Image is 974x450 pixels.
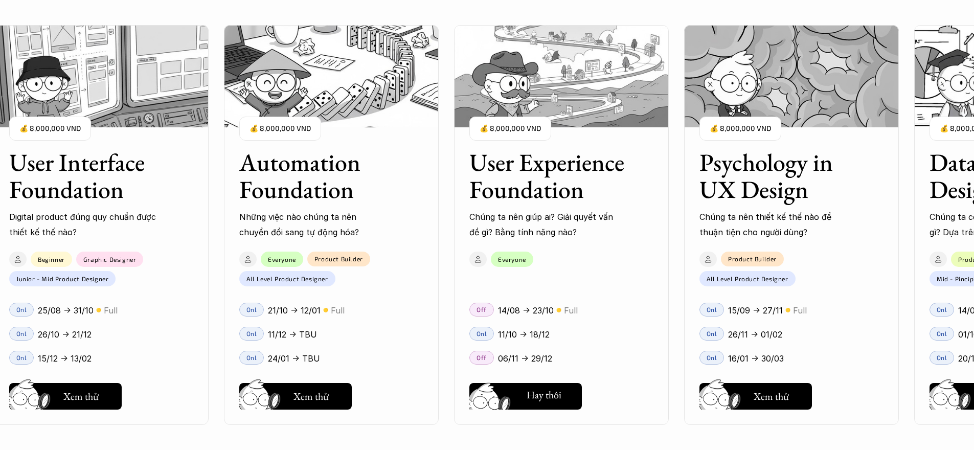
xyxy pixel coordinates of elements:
[268,303,321,318] p: 21/10 -> 12/01
[707,306,717,313] p: Onl
[498,351,552,366] p: 06/11 -> 29/12
[699,379,812,410] a: Xem thử
[707,330,717,337] p: Onl
[469,379,582,410] a: Hay thôi
[699,209,848,240] p: Chúng ta nên thiết kế thế nào để thuận tiện cho người dùng?
[728,351,784,366] p: 16/01 -> 30/03
[564,303,578,318] p: Full
[250,122,311,136] p: 💰 8,000,000 VND
[728,303,783,318] p: 15/09 -> 27/11
[480,122,541,136] p: 💰 8,000,000 VND
[239,379,352,410] a: Xem thử
[268,351,320,366] p: 24/01 -> TBU
[83,256,137,263] p: Graphic Designer
[246,354,257,361] p: Onl
[556,306,561,314] p: 🟡
[937,330,947,337] p: Onl
[469,209,618,240] p: Chúng ta nên giúp ai? Giải quyết vấn đề gì? Bằng tính năng nào?
[104,303,118,318] p: Full
[323,306,328,314] p: 🟡
[699,149,858,203] h3: Psychology in UX Design
[246,330,257,337] p: Onl
[710,122,771,136] p: 💰 8,000,000 VND
[754,389,791,403] h5: Xem thử
[498,256,526,263] p: Everyone
[246,275,328,282] p: All Level Product Designer
[246,306,257,313] p: Onl
[937,354,947,361] p: Onl
[293,389,331,403] h5: Xem thử
[268,327,317,342] p: 11/12 -> TBU
[728,327,782,342] p: 26/11 -> 01/02
[331,303,345,318] p: Full
[314,255,363,262] p: Product Builder
[937,306,947,313] p: Onl
[785,306,790,314] p: 🟡
[527,388,561,402] h5: Hay thôi
[477,306,487,313] p: Off
[728,255,777,262] p: Product Builder
[707,354,717,361] p: Onl
[793,303,807,318] p: Full
[469,383,582,410] button: Hay thôi
[707,275,788,282] p: All Level Product Designer
[268,256,296,263] p: Everyone
[498,327,550,342] p: 11/10 -> 18/12
[239,149,398,203] h3: Automation Foundation
[498,303,554,318] p: 14/08 -> 23/10
[477,354,487,361] p: Off
[477,330,487,337] p: Onl
[239,209,388,240] p: Những việc nào chúng ta nên chuyển đổi sang tự động hóa?
[699,383,812,410] button: Xem thử
[239,383,352,410] button: Xem thử
[469,149,628,203] h3: User Experience Foundation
